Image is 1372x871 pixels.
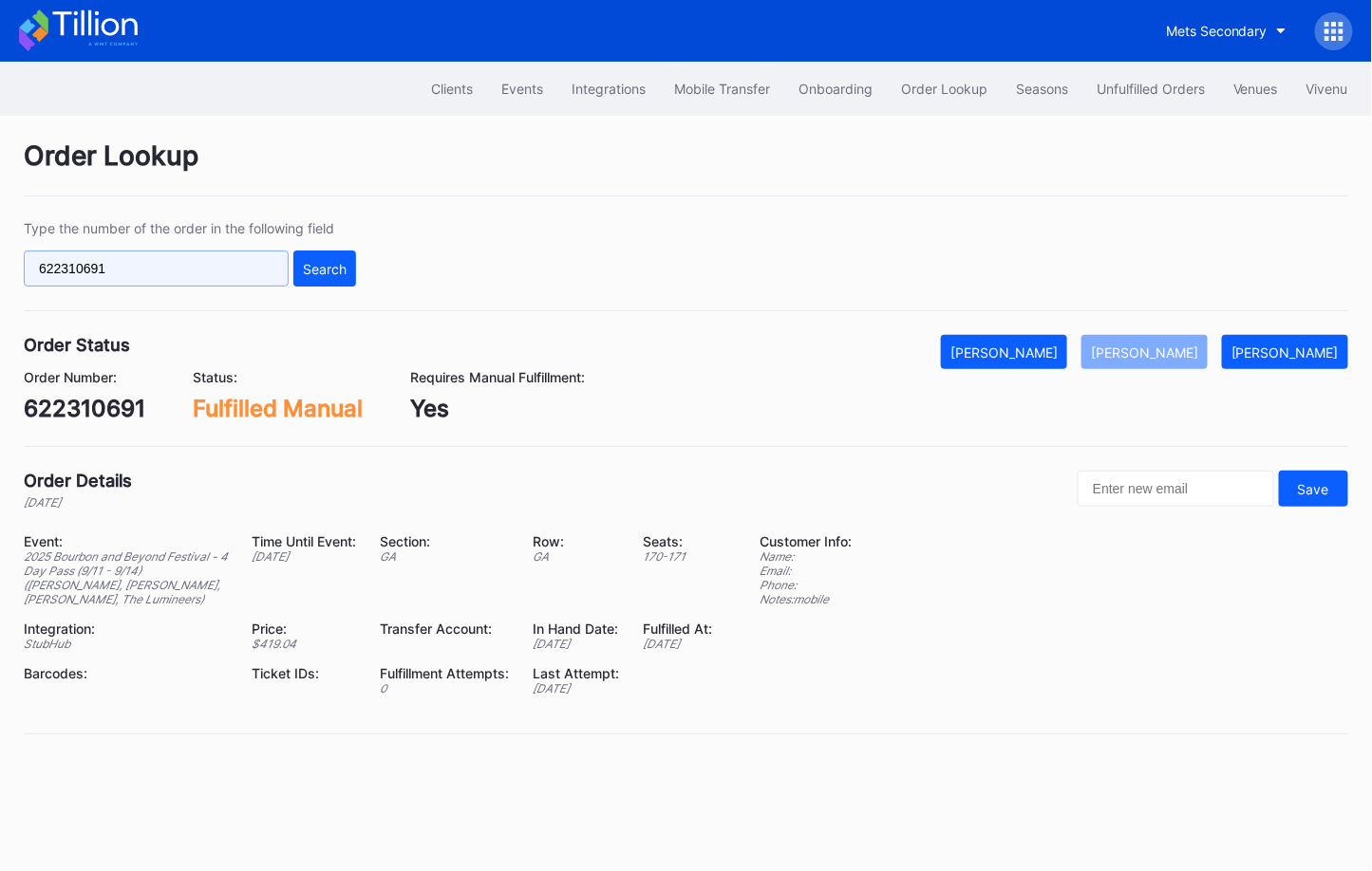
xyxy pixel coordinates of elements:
[533,681,619,695] div: [DATE]
[1091,344,1198,361] div: [PERSON_NAME]
[303,261,347,277] div: Search
[24,395,145,422] div: 622310691
[760,564,852,578] div: Email:
[660,71,784,106] button: Mobile Transfer
[1016,81,1068,97] div: Seasons
[24,335,130,355] div: Order Status
[1152,13,1301,48] button: Mets Secondary
[760,578,852,592] div: Phone:
[410,369,585,385] div: Requires Manual Fulfillment:
[533,665,619,681] div: Last Attempt:
[380,621,509,637] div: Transfer Account:
[417,71,487,106] button: Clients
[24,369,145,385] div: Order Number:
[1078,471,1274,507] input: Enter new email
[674,81,770,97] div: Mobile Transfer
[643,637,712,651] div: [DATE]
[1166,23,1268,39] div: Mets Secondary
[533,533,619,549] div: Row:
[784,71,887,106] button: Onboarding
[501,81,543,97] div: Events
[24,471,132,491] div: Order Details
[572,81,646,97] div: Integrations
[24,637,228,651] div: StubHub
[1222,335,1348,369] button: [PERSON_NAME]
[950,344,1058,361] div: [PERSON_NAME]
[252,621,356,637] div: Price:
[24,549,228,606] div: 2025 Bourbon and Beyond Festival - 4 Day Pass (9/11 - 9/14) ([PERSON_NAME], [PERSON_NAME], [PERSO...
[1081,335,1208,369] button: [PERSON_NAME]
[380,533,509,549] div: Section:
[533,637,619,651] div: [DATE]
[193,395,363,422] div: Fulfilled Manual
[24,220,356,236] div: Type the number of the order in the following field
[24,533,228,549] div: Event:
[380,665,509,681] div: Fulfillment Attempts:
[487,71,557,106] button: Events
[252,549,356,564] div: [DATE]
[1298,481,1329,497] div: Save
[1306,81,1348,97] div: Vivenu
[24,621,228,637] div: Integration:
[24,665,228,681] div: Barcodes:
[643,621,712,637] div: Fulfilled At:
[293,250,356,287] button: Search
[799,81,873,97] div: Onboarding
[380,681,509,695] div: 0
[24,139,1348,196] div: Order Lookup
[887,71,1002,106] button: Order Lookup
[1097,81,1205,97] div: Unfulfilled Orders
[1002,71,1082,106] button: Seasons
[410,395,585,422] div: Yes
[431,81,473,97] div: Clients
[533,621,619,637] div: In Hand Date:
[193,369,363,385] div: Status:
[1219,71,1292,106] button: Venues
[252,637,356,651] div: $ 419.04
[1292,71,1363,106] button: Vivenu
[941,335,1067,369] button: [PERSON_NAME]
[24,250,289,287] input: GT59662
[380,549,509,564] div: GA
[1233,81,1278,97] div: Venues
[1231,344,1339,361] div: [PERSON_NAME]
[557,71,660,106] button: Integrations
[760,533,852,549] div: Customer Info:
[760,549,852,564] div: Name:
[901,81,987,97] div: Order Lookup
[24,495,132,510] div: [DATE]
[252,533,356,549] div: Time Until Event:
[760,592,852,606] div: Notes: mobile
[643,549,712,564] div: 170 - 171
[252,665,356,681] div: Ticket IDs:
[1082,71,1219,106] button: Unfulfilled Orders
[1279,471,1348,507] button: Save
[533,549,619,564] div: GA
[643,533,712,549] div: Seats:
